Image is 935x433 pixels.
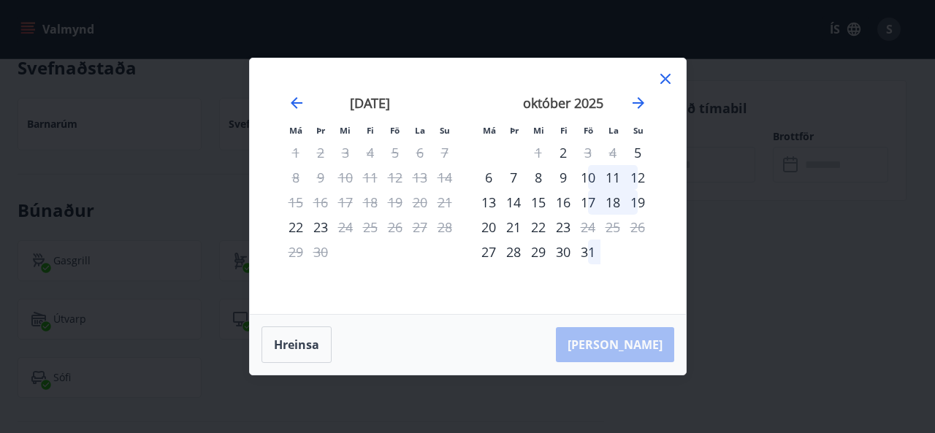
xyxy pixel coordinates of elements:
[526,215,551,240] td: Choose miðvikudagur, 22. október 2025 as your check-in date. It’s available.
[608,125,619,136] small: La
[316,125,325,136] small: Þr
[358,140,383,165] td: Not available. fimmtudagur, 4. september 2025
[600,165,625,190] td: Choose laugardagur, 11. október 2025 as your check-in date. It’s available.
[308,165,333,190] td: Not available. þriðjudagur, 9. september 2025
[501,240,526,264] div: 28
[625,215,650,240] td: Not available. sunnudagur, 26. október 2025
[283,215,308,240] div: Aðeins innritun í boði
[510,125,519,136] small: Þr
[283,140,308,165] td: Not available. mánudagur, 1. september 2025
[390,125,400,136] small: Fö
[408,165,432,190] td: Not available. laugardagur, 13. september 2025
[551,240,576,264] td: Choose fimmtudagur, 30. október 2025 as your check-in date. It’s available.
[526,215,551,240] div: 22
[625,190,650,215] div: 19
[533,125,544,136] small: Mi
[333,140,358,165] td: Not available. miðvikudagur, 3. september 2025
[600,190,625,215] div: 18
[408,190,432,215] td: Not available. laugardagur, 20. september 2025
[600,140,625,165] td: Not available. laugardagur, 4. október 2025
[476,215,501,240] td: Choose mánudagur, 20. október 2025 as your check-in date. It’s available.
[476,240,501,264] div: Aðeins innritun í boði
[600,215,625,240] td: Not available. laugardagur, 25. október 2025
[576,215,600,240] div: Aðeins útritun í boði
[358,165,383,190] td: Not available. fimmtudagur, 11. september 2025
[625,190,650,215] td: Choose sunnudagur, 19. október 2025 as your check-in date. It’s available.
[283,190,308,215] td: Not available. mánudagur, 15. september 2025
[630,94,647,112] div: Move forward to switch to the next month.
[576,240,600,264] td: Choose föstudagur, 31. október 2025 as your check-in date. It’s available.
[576,240,600,264] div: 31
[501,190,526,215] td: Choose þriðjudagur, 14. október 2025 as your check-in date. It’s available.
[523,94,603,112] strong: október 2025
[283,240,308,264] td: Not available. mánudagur, 29. september 2025
[551,140,576,165] div: Aðeins innritun í boði
[340,125,351,136] small: Mi
[526,165,551,190] td: Choose miðvikudagur, 8. október 2025 as your check-in date. It’s available.
[440,125,450,136] small: Su
[526,190,551,215] td: Choose miðvikudagur, 15. október 2025 as your check-in date. It’s available.
[526,165,551,190] div: 8
[600,165,625,190] div: 11
[551,240,576,264] div: 30
[600,190,625,215] td: Choose laugardagur, 18. október 2025 as your check-in date. It’s available.
[476,215,501,240] div: 20
[625,165,650,190] td: Choose sunnudagur, 12. október 2025 as your check-in date. It’s available.
[576,215,600,240] td: Not available. föstudagur, 24. október 2025
[333,190,358,215] td: Not available. miðvikudagur, 17. september 2025
[576,190,600,215] td: Choose föstudagur, 17. október 2025 as your check-in date. It’s available.
[501,215,526,240] td: Choose þriðjudagur, 21. október 2025 as your check-in date. It’s available.
[367,125,374,136] small: Fi
[551,190,576,215] div: 16
[625,140,650,165] td: Choose sunnudagur, 5. október 2025 as your check-in date. It’s available.
[308,215,333,240] div: 23
[576,140,600,165] td: Not available. föstudagur, 3. október 2025
[576,165,600,190] div: 10
[551,140,576,165] td: Choose fimmtudagur, 2. október 2025 as your check-in date. It’s available.
[560,125,568,136] small: Fi
[262,326,332,363] button: Hreinsa
[551,215,576,240] div: 23
[415,125,425,136] small: La
[526,190,551,215] div: 15
[383,190,408,215] td: Not available. föstudagur, 19. september 2025
[476,190,501,215] div: 13
[408,140,432,165] td: Not available. laugardagur, 6. september 2025
[501,165,526,190] td: Choose þriðjudagur, 7. október 2025 as your check-in date. It’s available.
[551,165,576,190] td: Choose fimmtudagur, 9. október 2025 as your check-in date. It’s available.
[476,165,501,190] div: 6
[333,165,358,190] td: Not available. miðvikudagur, 10. september 2025
[383,140,408,165] td: Not available. föstudagur, 5. september 2025
[483,125,496,136] small: Má
[476,190,501,215] td: Choose mánudagur, 13. október 2025 as your check-in date. It’s available.
[308,215,333,240] td: Choose þriðjudagur, 23. september 2025 as your check-in date. It’s available.
[432,215,457,240] td: Not available. sunnudagur, 28. september 2025
[551,215,576,240] td: Choose fimmtudagur, 23. október 2025 as your check-in date. It’s available.
[383,165,408,190] td: Not available. föstudagur, 12. september 2025
[283,165,308,190] td: Not available. mánudagur, 8. september 2025
[526,140,551,165] td: Not available. miðvikudagur, 1. október 2025
[289,125,302,136] small: Má
[288,94,305,112] div: Move backward to switch to the previous month.
[358,215,383,240] td: Not available. fimmtudagur, 25. september 2025
[358,190,383,215] td: Not available. fimmtudagur, 18. september 2025
[333,215,358,240] div: Aðeins útritun í boði
[408,215,432,240] td: Not available. laugardagur, 27. september 2025
[551,190,576,215] td: Choose fimmtudagur, 16. október 2025 as your check-in date. It’s available.
[308,240,333,264] td: Not available. þriðjudagur, 30. september 2025
[551,165,576,190] div: 9
[526,240,551,264] td: Choose miðvikudagur, 29. október 2025 as your check-in date. It’s available.
[350,94,390,112] strong: [DATE]
[625,140,650,165] div: Aðeins innritun í boði
[584,125,593,136] small: Fö
[283,215,308,240] td: Choose mánudagur, 22. september 2025 as your check-in date. It’s available.
[633,125,644,136] small: Su
[625,165,650,190] div: 12
[267,76,668,296] div: Calendar
[526,240,551,264] div: 29
[432,140,457,165] td: Not available. sunnudagur, 7. september 2025
[383,215,408,240] td: Not available. föstudagur, 26. september 2025
[576,140,600,165] div: Aðeins útritun í boði
[501,240,526,264] td: Choose þriðjudagur, 28. október 2025 as your check-in date. It’s available.
[576,165,600,190] td: Choose föstudagur, 10. október 2025 as your check-in date. It’s available.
